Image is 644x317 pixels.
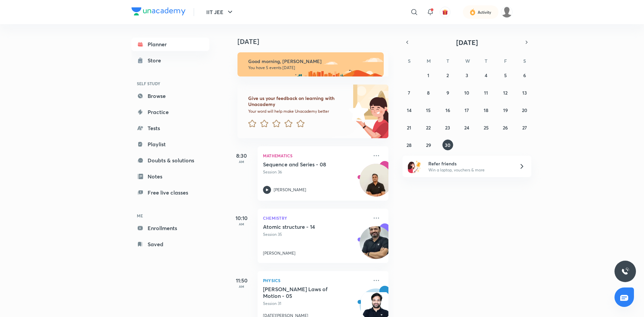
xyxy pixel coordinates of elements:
[464,90,469,96] abbr: September 10, 2025
[131,7,185,15] img: Company Logo
[237,52,384,76] img: morning
[407,107,412,113] abbr: September 14, 2025
[423,140,434,150] button: September 29, 2025
[408,160,421,173] img: referral
[522,107,527,113] abbr: September 20, 2025
[423,87,434,98] button: September 8, 2025
[446,90,449,96] abbr: September 9, 2025
[484,90,488,96] abbr: September 11, 2025
[522,124,527,131] abbr: September 27, 2025
[423,105,434,115] button: September 15, 2025
[500,122,511,133] button: September 26, 2025
[501,6,513,18] img: Sakshi
[228,160,255,164] p: AM
[446,58,449,64] abbr: Tuesday
[407,142,412,148] abbr: September 28, 2025
[274,187,306,193] p: [PERSON_NAME]
[148,56,165,64] div: Store
[465,58,470,64] abbr: Wednesday
[465,107,469,113] abbr: September 17, 2025
[503,124,508,131] abbr: September 26, 2025
[462,122,472,133] button: September 24, 2025
[522,90,527,96] abbr: September 13, 2025
[131,170,209,183] a: Notes
[408,58,411,64] abbr: Sunday
[500,105,511,115] button: September 19, 2025
[442,140,453,150] button: September 30, 2025
[237,38,395,46] h4: [DATE]
[442,105,453,115] button: September 16, 2025
[440,7,450,17] button: avatar
[228,152,255,160] h5: 8:30
[519,122,530,133] button: September 27, 2025
[462,105,472,115] button: September 17, 2025
[481,122,491,133] button: September 25, 2025
[481,105,491,115] button: September 18, 2025
[519,105,530,115] button: September 20, 2025
[519,87,530,98] button: September 13, 2025
[404,122,415,133] button: September 21, 2025
[423,70,434,81] button: September 1, 2025
[408,90,410,96] abbr: September 7, 2025
[466,72,468,78] abbr: September 3, 2025
[481,87,491,98] button: September 11, 2025
[485,58,487,64] abbr: Thursday
[481,70,491,81] button: September 4, 2025
[228,222,255,226] p: AM
[427,58,431,64] abbr: Monday
[263,169,368,175] p: Session 36
[426,124,431,131] abbr: September 22, 2025
[485,72,487,78] abbr: September 4, 2025
[621,267,629,275] img: ttu
[484,124,489,131] abbr: September 25, 2025
[504,58,507,64] abbr: Friday
[412,38,522,47] button: [DATE]
[426,107,431,113] abbr: September 15, 2025
[404,105,415,115] button: September 14, 2025
[228,284,255,288] p: AM
[500,70,511,81] button: September 5, 2025
[263,231,368,237] p: Session 35
[456,38,478,47] span: [DATE]
[263,250,296,256] p: [PERSON_NAME]
[248,58,378,64] h6: Good morning, [PERSON_NAME]
[248,95,346,107] h6: Give us your feedback on learning with Unacademy
[428,167,511,173] p: Win a laptop, vouchers & more
[248,65,378,70] p: You have 5 events [DATE]
[464,124,469,131] abbr: September 24, 2025
[500,87,511,98] button: September 12, 2025
[263,223,346,230] h5: Atomic structure - 14
[407,124,411,131] abbr: September 21, 2025
[131,186,209,199] a: Free live classes
[427,90,430,96] abbr: September 8, 2025
[519,70,530,81] button: September 6, 2025
[131,105,209,119] a: Practice
[503,90,507,96] abbr: September 12, 2025
[426,142,431,148] abbr: September 29, 2025
[131,210,209,221] h6: ME
[423,122,434,133] button: September 22, 2025
[131,78,209,89] h6: SELF STUDY
[445,107,450,113] abbr: September 16, 2025
[326,85,388,138] img: feedback_image
[131,54,209,67] a: Store
[442,70,453,81] button: September 2, 2025
[131,237,209,251] a: Saved
[523,58,526,64] abbr: Saturday
[462,70,472,81] button: September 3, 2025
[470,8,476,16] img: activity
[131,154,209,167] a: Doubts & solutions
[442,9,448,15] img: avatar
[263,286,346,299] h5: Newton's Laws of Motion - 05
[442,87,453,98] button: September 9, 2025
[428,160,511,167] h6: Refer friends
[131,138,209,151] a: Playlist
[503,107,508,113] abbr: September 19, 2025
[445,142,450,148] abbr: September 30, 2025
[263,214,368,222] p: Chemistry
[504,72,507,78] abbr: September 5, 2025
[445,124,450,131] abbr: September 23, 2025
[263,276,368,284] p: Physics
[131,121,209,135] a: Tests
[404,87,415,98] button: September 7, 2025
